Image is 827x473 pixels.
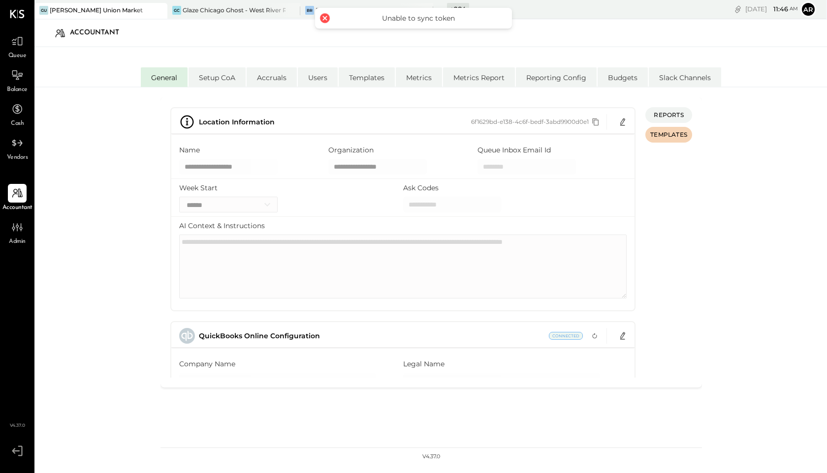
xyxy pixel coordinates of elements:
label: Company Name [179,359,235,369]
span: TEMPLATES [650,130,687,139]
li: Reporting Config [516,67,597,87]
label: Name [179,145,200,155]
button: REPORTS [645,107,692,123]
li: Setup CoA [189,67,246,87]
div: Glaze Chicago Ghost - West River Rice LLC [183,6,286,14]
label: Organization [328,145,374,155]
li: Users [298,67,338,87]
a: Cash [0,100,34,128]
a: Accountant [0,184,34,212]
li: Budgets [598,67,648,87]
div: BCM1: [PERSON_NAME] Kitchen Bar Market [316,6,418,14]
div: GC [172,6,181,15]
div: GU [39,6,48,15]
div: [DATE] [745,4,798,14]
li: General [141,67,188,87]
span: Vendors [7,153,28,162]
a: Vendors [0,134,34,162]
label: Legal Name [403,359,445,369]
span: Balance [7,86,28,94]
div: [PERSON_NAME] Union Market [50,6,143,14]
div: BR [305,6,314,15]
span: REPORTS [654,111,683,119]
a: Admin [0,218,34,246]
span: Accountant [2,204,32,212]
div: v 4.37.0 [422,453,440,461]
li: Metrics Report [443,67,515,87]
li: Templates [339,67,395,87]
label: Ask Codes [403,183,439,193]
li: Slack Channels [649,67,721,87]
button: TEMPLATES [645,127,692,143]
span: Location Information [199,118,275,126]
li: Metrics [396,67,442,87]
div: 6f1629bd-e138-4c6f-bedf-3abd9900d0e1 [471,118,603,127]
label: Queue Inbox Email Id [477,145,551,155]
span: Queue [8,52,27,60]
div: Accountant [70,25,129,41]
button: Ar [800,1,816,17]
a: Queue [0,32,34,60]
label: AI Context & Instructions [179,221,265,231]
li: Accruals [247,67,297,87]
span: QuickBooks Online Configuration [199,331,320,340]
div: Unable to sync token [335,14,502,23]
span: Admin [9,237,26,246]
div: copy link [733,4,743,14]
label: Week Start [179,183,218,193]
a: Balance [0,66,34,94]
button: Copy id [589,118,603,127]
span: Current Status: Connected [549,332,583,340]
div: + 284 [447,3,469,15]
span: Cash [11,119,24,128]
